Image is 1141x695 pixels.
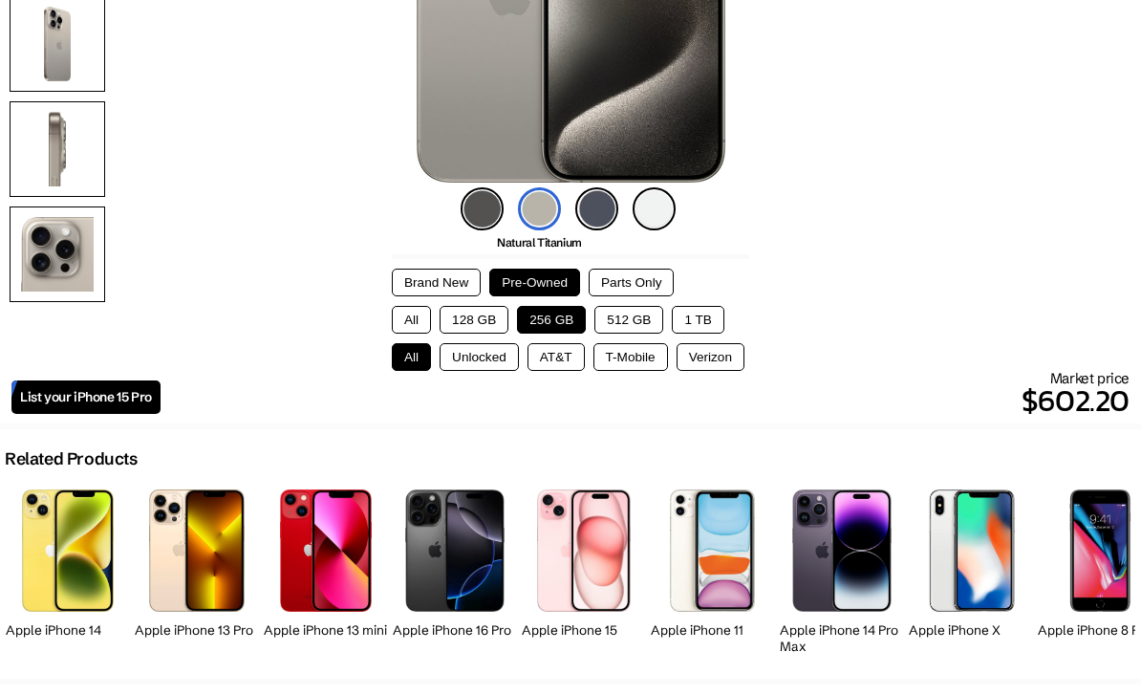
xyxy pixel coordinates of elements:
[926,489,1015,611] img: iPhone X
[1068,489,1131,611] img: iPhone 8 Plus
[6,479,130,660] a: iPhone 14 Apple iPhone 14
[280,489,371,611] img: iPhone 13 mini
[909,622,1033,639] h2: Apple iPhone X
[677,343,744,371] button: Verizon
[633,187,676,230] img: white-titanium-icon
[149,489,245,611] img: iPhone 13 Pro
[392,343,431,371] button: All
[522,622,646,639] h2: Apple iPhone 15
[518,187,561,230] img: natural-titanium-icon
[589,269,674,296] button: Parts Only
[10,206,105,302] img: Camera
[6,622,130,639] h2: Apple iPhone 14
[489,269,580,296] button: Pre-Owned
[792,489,892,611] img: iPhone 14 Pro Max
[651,479,775,660] a: iPhone 11 Apple iPhone 11
[393,622,517,639] h2: Apple iPhone 16 Pro
[780,622,904,655] h2: Apple iPhone 14 Pro Max
[264,622,388,639] h2: Apple iPhone 13 mini
[5,448,138,469] h2: Related Products
[670,489,755,612] img: iPhone 11
[527,343,585,371] button: AT&T
[392,269,481,296] button: Brand New
[522,479,646,660] a: iPhone 15 Apple iPhone 15
[593,343,668,371] button: T-Mobile
[161,369,1130,424] div: Market price
[461,187,504,230] img: black-titanium-icon
[909,479,1033,660] a: iPhone X Apple iPhone X
[594,306,663,334] button: 512 GB
[575,187,618,230] img: blue-titanium-icon
[405,489,504,611] img: iPhone 16 Pro
[440,306,508,334] button: 128 GB
[22,489,114,611] img: iPhone 14
[537,489,630,611] img: iPhone 15
[651,622,775,639] h2: Apple iPhone 11
[440,343,519,371] button: Unlocked
[517,306,586,334] button: 256 GB
[11,380,161,414] a: List your iPhone 15 Pro
[135,479,259,660] a: iPhone 13 Pro Apple iPhone 13 Pro
[393,479,517,660] a: iPhone 16 Pro Apple iPhone 16 Pro
[392,306,431,334] button: All
[264,479,388,660] a: iPhone 13 mini Apple iPhone 13 mini
[10,101,105,197] img: Side
[780,479,904,660] a: iPhone 14 Pro Max Apple iPhone 14 Pro Max
[497,235,582,250] span: Natural Titanium
[20,389,152,405] span: List your iPhone 15 Pro
[135,622,259,639] h2: Apple iPhone 13 Pro
[672,306,723,334] button: 1 TB
[161,378,1130,424] p: $602.20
